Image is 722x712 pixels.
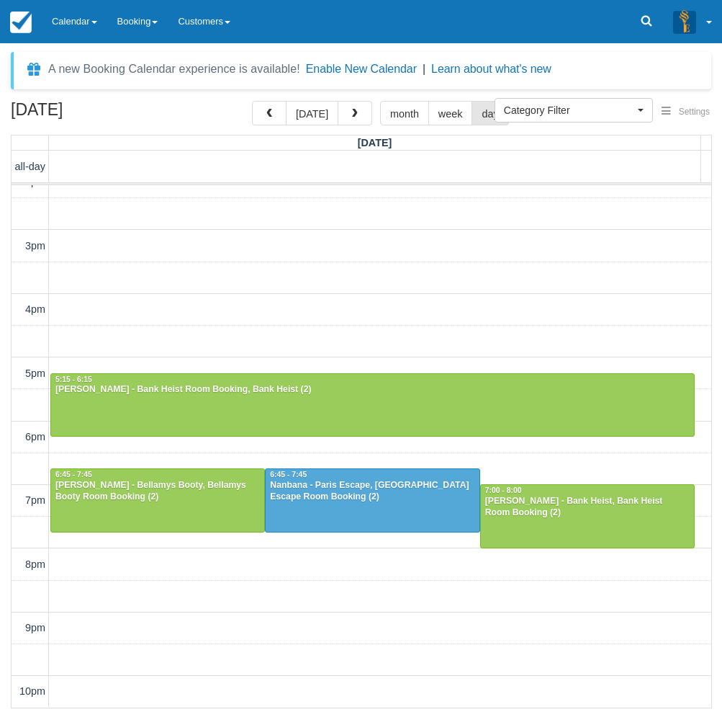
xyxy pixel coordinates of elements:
[269,480,475,503] div: Nanbana - Paris Escape, [GEOGRAPHIC_DATA] Escape Room Booking (2)
[10,12,32,33] img: checkfront-main-nav-mini-logo.png
[25,622,45,633] span: 9pm
[495,98,653,123] button: Category Filter
[55,480,261,503] div: [PERSON_NAME] - Bellamys Booty, Bellamys Booty Room Booking (2)
[55,384,690,396] div: [PERSON_NAME] - Bank Heist Room Booking, Bank Heist (2)
[19,685,45,697] span: 10pm
[471,101,508,125] button: day
[15,161,45,172] span: all-day
[428,101,473,125] button: week
[484,496,690,519] div: [PERSON_NAME] - Bank Heist, Bank Heist Room Booking (2)
[25,431,45,442] span: 6pm
[358,137,392,148] span: [DATE]
[423,63,425,75] span: |
[653,102,718,123] button: Settings
[48,61,300,78] div: A new Booking Calendar experience is available!
[25,494,45,506] span: 7pm
[480,484,695,548] a: 7:00 - 8:00[PERSON_NAME] - Bank Heist, Bank Heist Room Booking (2)
[25,368,45,379] span: 5pm
[25,240,45,252] span: 3pm
[55,375,92,383] span: 5:15 - 6:15
[50,468,265,532] a: 6:45 - 7:45[PERSON_NAME] - Bellamys Booty, Bellamys Booty Room Booking (2)
[25,303,45,315] span: 4pm
[50,373,695,437] a: 5:15 - 6:15[PERSON_NAME] - Bank Heist Room Booking, Bank Heist (2)
[380,101,429,125] button: month
[11,101,193,128] h2: [DATE]
[431,63,551,75] a: Learn about what's new
[55,471,92,479] span: 6:45 - 7:45
[673,10,696,33] img: A3
[306,62,417,76] button: Enable New Calendar
[286,101,338,125] button: [DATE]
[504,103,634,117] span: Category Filter
[270,471,307,479] span: 6:45 - 7:45
[679,107,710,117] span: Settings
[25,559,45,570] span: 8pm
[485,486,522,494] span: 7:00 - 8:00
[265,468,479,532] a: 6:45 - 7:45Nanbana - Paris Escape, [GEOGRAPHIC_DATA] Escape Room Booking (2)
